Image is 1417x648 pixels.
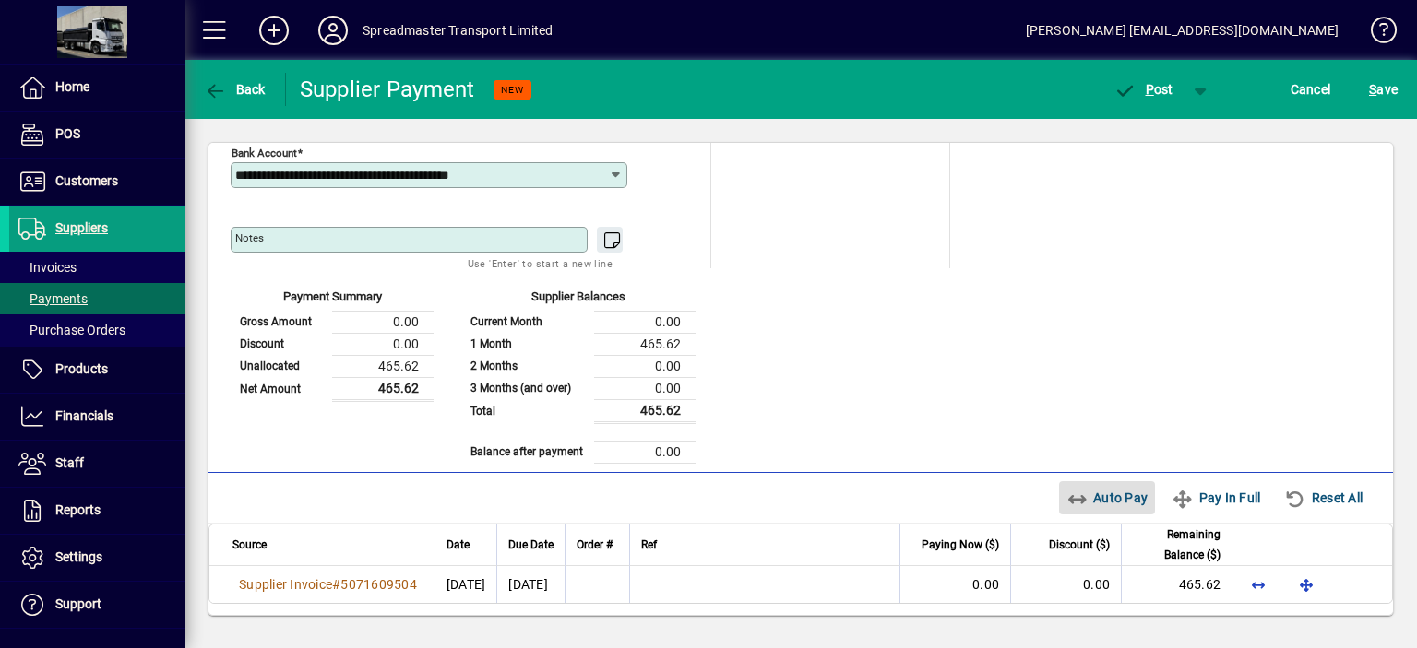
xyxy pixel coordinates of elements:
td: 0.00 [594,311,696,333]
span: Home [55,79,89,94]
td: 0.00 [594,377,696,399]
span: Suppliers [55,220,108,235]
span: Staff [55,455,84,470]
a: Financials [9,394,185,440]
span: POS [55,126,80,141]
div: Payment Summary [231,288,434,311]
span: Discount ($) [1049,535,1110,555]
span: Financials [55,408,113,423]
td: Balance after payment [461,441,594,463]
td: 0.00 [594,355,696,377]
td: 1 Month [461,333,594,355]
a: Staff [9,441,185,487]
td: [DATE] [496,566,565,603]
span: Products [55,361,108,376]
td: 465.62 [594,333,696,355]
span: Auto Pay [1066,483,1149,513]
button: Profile [304,14,363,47]
span: Invoices [18,260,77,275]
span: P [1146,82,1154,97]
span: S [1369,82,1376,97]
span: Customers [55,173,118,188]
mat-label: Notes [235,231,264,244]
a: Invoices [9,252,185,283]
span: # [332,577,340,592]
td: 465.62 [332,355,434,377]
app-page-summary-card: Payment Summary [231,268,434,402]
span: Pay In Full [1172,483,1260,513]
a: Products [9,347,185,393]
td: 2 Months [461,355,594,377]
td: Unallocated [231,355,332,377]
span: 0.00 [972,577,999,592]
td: Current Month [461,311,594,333]
td: Gross Amount [231,311,332,333]
span: Payments [18,291,88,306]
span: 465.62 [1179,577,1221,592]
span: Due Date [508,535,554,555]
a: POS [9,112,185,158]
button: Back [199,73,270,106]
div: [PERSON_NAME] [EMAIL_ADDRESS][DOMAIN_NAME] [1026,16,1339,45]
a: Customers [9,159,185,205]
a: Reports [9,488,185,534]
td: 0.00 [332,333,434,355]
td: Total [461,399,594,422]
mat-label: Bank Account [232,147,297,159]
button: Post [1104,73,1183,106]
td: 465.62 [594,399,696,422]
button: Add [244,14,304,47]
span: Support [55,596,101,611]
span: Date [447,535,470,555]
span: Cancel [1291,75,1331,104]
span: NEW [501,84,524,96]
td: Discount [231,333,332,355]
span: Back [204,82,266,97]
span: Paying Now ($) [922,535,999,555]
span: Order # [577,535,613,555]
button: Reset All [1277,481,1370,514]
mat-hint: Use 'Enter' to start a new line [468,253,613,274]
td: 465.62 [332,377,434,400]
span: 5071609504 [340,577,417,592]
a: Purchase Orders [9,314,185,346]
app-page-header-button: Back [185,73,286,106]
app-page-summary-card: Supplier Balances [461,268,696,464]
span: 0.00 [1083,577,1110,592]
a: Knowledge Base [1357,4,1394,64]
span: Purchase Orders [18,323,125,337]
button: Pay In Full [1164,481,1268,514]
td: 0.00 [594,441,696,463]
span: Supplier Invoice [239,577,332,592]
button: Auto Pay [1059,481,1156,514]
button: Cancel [1286,73,1336,106]
a: Payments [9,283,185,314]
span: Reset All [1284,483,1363,513]
a: Settings [9,535,185,581]
span: Source [232,535,267,555]
span: [DATE] [447,577,486,592]
span: Reports [55,502,101,517]
a: Support [9,582,185,628]
div: Supplier Payment [300,75,475,104]
span: Settings [55,549,102,564]
button: Save [1364,73,1402,106]
a: Supplier Invoice#5071609504 [232,574,423,595]
span: Remaining Balance ($) [1133,524,1221,565]
a: Home [9,65,185,111]
span: ave [1369,75,1398,104]
td: 3 Months (and over) [461,377,594,399]
div: Spreadmaster Transport Limited [363,16,553,45]
td: Net Amount [231,377,332,400]
span: ost [1113,82,1173,97]
div: Supplier Balances [461,288,696,311]
td: 0.00 [332,311,434,333]
span: Ref [641,535,657,555]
